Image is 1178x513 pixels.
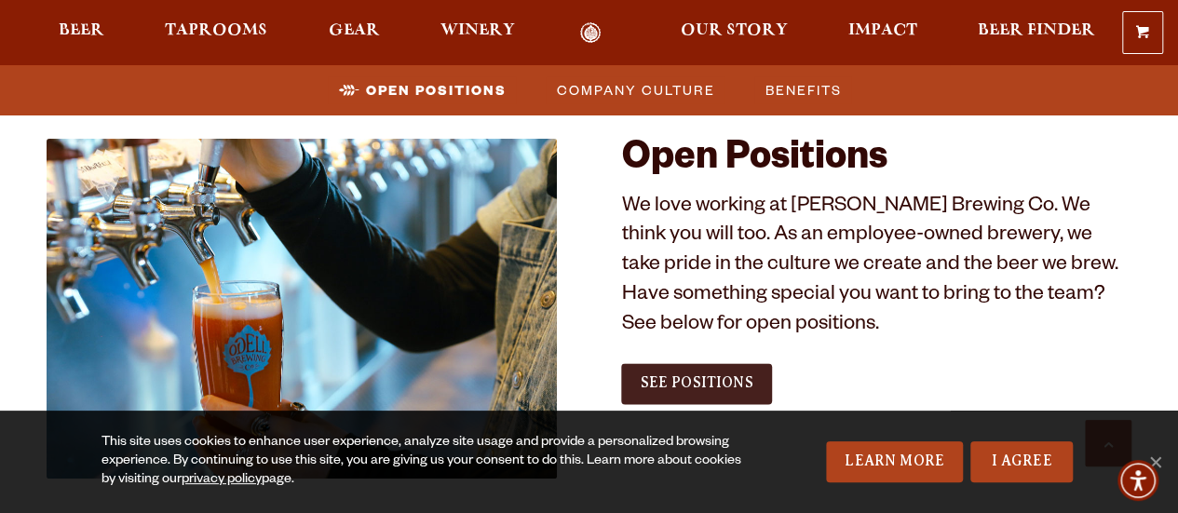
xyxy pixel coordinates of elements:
a: Open Positions [328,76,516,103]
a: Beer [47,22,116,44]
a: Impact [836,22,929,44]
div: Accessibility Menu [1117,460,1158,501]
h2: Open Positions [621,139,1131,183]
span: Taprooms [165,23,267,38]
span: Beer Finder [978,23,1095,38]
span: Benefits [765,76,842,103]
a: Beer Finder [966,22,1107,44]
span: Our Story [681,23,788,38]
a: Winery [428,22,527,44]
a: Our Story [669,22,800,44]
a: Company Culture [546,76,724,103]
a: privacy policy [182,473,262,488]
a: Taprooms [153,22,279,44]
span: Winery [440,23,515,38]
span: Beer [59,23,104,38]
a: Odell Home [556,22,626,44]
span: See Positions [640,374,752,391]
a: Benefits [754,76,851,103]
span: Open Positions [366,76,507,103]
a: Gear [317,22,392,44]
a: I Agree [970,441,1073,482]
p: We love working at [PERSON_NAME] Brewing Co. We think you will too. As an employee-owned brewery,... [621,194,1131,343]
span: Impact [848,23,917,38]
img: Jobs_1 [47,139,557,479]
a: See Positions [621,363,771,404]
span: Company Culture [557,76,715,103]
div: This site uses cookies to enhance user experience, analyze site usage and provide a personalized ... [102,434,752,490]
a: Learn More [826,441,963,482]
span: Gear [329,23,380,38]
